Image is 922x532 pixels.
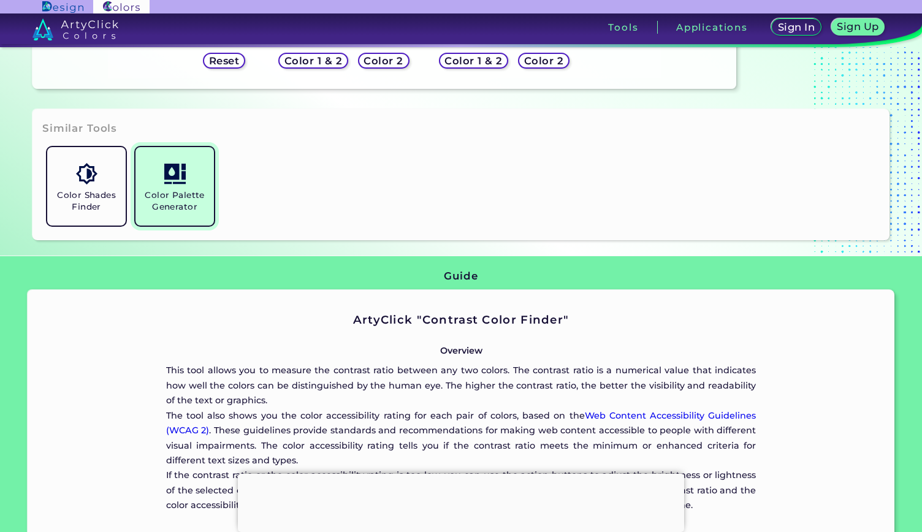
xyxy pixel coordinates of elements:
h5: Sign In [779,23,813,32]
a: Color Palette Generator [131,142,219,230]
h3: Tools [608,23,638,32]
img: logo_artyclick_colors_white.svg [32,18,119,40]
p: The tool also shows you the color accessibility rating for each pair of colors, based on the . Th... [166,408,756,468]
h5: Color 1 & 2 [287,56,340,66]
p: This tool allows you to measure the contrast ratio between any two colors. The contrast ratio is ... [166,363,756,408]
img: icon_color_shades.svg [76,163,97,184]
iframe: Advertisement [238,474,684,529]
img: ArtyClick Design logo [42,1,83,13]
img: icon_col_pal_col.svg [164,163,186,184]
h3: Guide [444,269,478,284]
h3: Similar Tools [42,121,117,136]
h5: Sign Up [839,22,877,31]
h5: Color Palette Generator [140,189,209,213]
p: Inputs [166,517,756,532]
h5: Reset [210,56,238,66]
h3: Applications [676,23,748,32]
a: Color Shades Finder [42,142,131,230]
h2: ArtyClick "Contrast Color Finder" [166,312,756,328]
h5: Color 2 [365,56,402,66]
p: Overview [166,343,756,358]
h5: Color Shades Finder [52,189,121,213]
a: Sign Up [833,20,882,36]
h5: Color 2 [525,56,562,66]
h5: Color 1 & 2 [447,56,500,66]
p: If the contrast ratio or the color accessibility rating is too low, you can use the action button... [166,468,756,512]
a: Sign In [773,20,819,36]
